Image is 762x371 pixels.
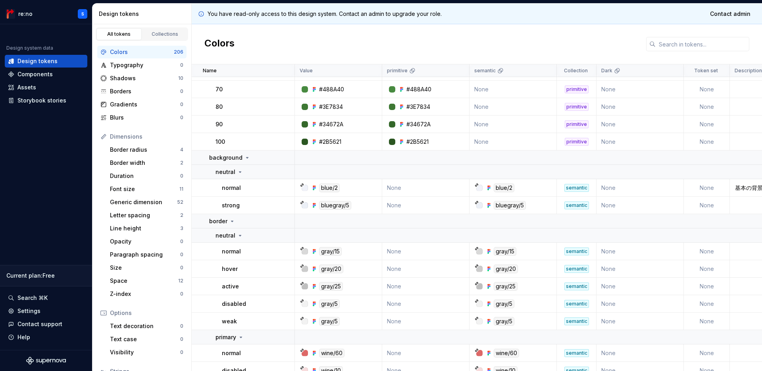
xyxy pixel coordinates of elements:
[565,120,589,128] div: primitive
[494,265,518,273] div: gray/20
[107,222,187,235] a: Line height3
[180,291,183,297] div: 0
[597,278,684,295] td: None
[382,313,470,330] td: None
[564,300,589,308] div: semantic
[178,75,183,81] div: 10
[470,98,557,116] td: None
[382,295,470,313] td: None
[694,68,718,74] p: Token set
[110,348,180,356] div: Visibility
[387,68,408,74] p: primitive
[110,251,180,259] div: Paragraph spacing
[180,101,183,108] div: 0
[597,133,684,151] td: None
[597,295,684,313] td: None
[107,261,187,274] a: Size0
[180,323,183,329] div: 0
[110,100,180,108] div: Gradients
[107,288,187,300] a: Z-index0
[97,72,187,85] a: Shadows10
[110,277,178,285] div: Space
[81,11,84,17] div: S
[180,251,183,258] div: 0
[17,97,66,104] div: Storybook stories
[107,170,187,182] a: Duration0
[110,264,180,272] div: Size
[110,322,180,330] div: Text decoration
[110,335,180,343] div: Text case
[406,85,431,93] div: #488A40
[474,68,496,74] p: semantic
[180,62,183,68] div: 0
[180,212,183,218] div: 2
[110,224,180,232] div: Line height
[319,138,341,146] div: #2B5621
[601,68,612,74] p: Dark
[494,184,514,192] div: blue/2
[470,81,557,98] td: None
[684,197,730,214] td: None
[5,331,87,344] button: Help
[406,138,429,146] div: #2B5621
[99,10,188,18] div: Design tokens
[17,333,30,341] div: Help
[145,31,185,37] div: Collections
[5,68,87,81] a: Components
[110,61,180,69] div: Typography
[17,57,58,65] div: Design tokens
[17,294,48,302] div: Search ⌘K
[26,357,66,365] a: Supernova Logo
[110,238,180,245] div: Opacity
[180,173,183,179] div: 0
[494,300,514,308] div: gray/5
[110,198,177,206] div: Generic dimension
[710,10,750,18] span: Contact admin
[110,211,180,219] div: Letter spacing
[110,159,180,167] div: Border width
[565,85,589,93] div: primitive
[564,265,589,273] div: semantic
[110,146,180,154] div: Border radius
[222,247,241,255] p: normal
[319,300,340,308] div: gray/5
[684,81,730,98] td: None
[216,168,235,176] p: neutral
[180,336,183,342] div: 0
[107,235,187,248] a: Opacity0
[216,103,223,111] p: 80
[564,282,589,290] div: semantic
[300,68,313,74] p: Value
[319,282,343,291] div: gray/25
[107,209,187,222] a: Letter spacing2
[222,282,239,290] p: active
[684,133,730,151] td: None
[110,114,180,122] div: Blurs
[18,10,33,18] div: re:no
[684,260,730,278] td: None
[180,265,183,271] div: 0
[97,98,187,111] a: Gradients0
[564,184,589,192] div: semantic
[564,247,589,255] div: semantic
[382,179,470,197] td: None
[597,243,684,260] td: None
[209,217,227,225] p: border
[97,46,187,58] a: Colors206
[684,295,730,313] td: None
[110,48,174,56] div: Colors
[216,138,225,146] p: 100
[222,349,241,357] p: normal
[684,313,730,330] td: None
[222,201,240,209] p: strong
[110,172,180,180] div: Duration
[705,7,756,21] a: Contact admin
[110,87,180,95] div: Borders
[17,83,36,91] div: Assets
[470,133,557,151] td: None
[180,114,183,121] div: 0
[564,317,589,325] div: semantic
[17,70,53,78] div: Components
[216,120,223,128] p: 90
[107,320,187,332] a: Text decoration0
